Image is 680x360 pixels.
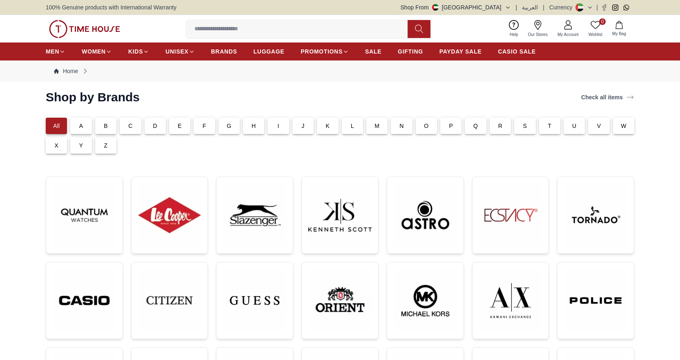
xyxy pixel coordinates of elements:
[439,44,482,59] a: PAYDAY SALE
[128,122,132,130] p: C
[53,183,116,247] img: ...
[523,122,527,130] p: S
[596,3,598,11] span: |
[46,44,65,59] a: MEN
[479,183,542,247] img: ...
[223,269,286,333] img: ...
[607,19,631,38] button: My Bag
[82,47,106,56] span: WOMEN
[128,47,143,56] span: KIDS
[498,47,536,56] span: CASIO SALE
[473,122,478,130] p: Q
[479,269,542,333] img: ...
[53,122,60,130] p: All
[564,183,627,247] img: ...
[351,122,354,130] p: L
[394,269,457,333] img: ...
[178,122,182,130] p: E
[612,4,618,11] a: Instagram
[564,269,627,333] img: ...
[401,3,511,11] button: Shop From[GEOGRAPHIC_DATA]
[46,90,140,105] h2: Shop by Brands
[585,31,606,38] span: Wishlist
[326,122,330,130] p: K
[597,122,601,130] p: V
[301,122,304,130] p: J
[128,44,149,59] a: KIDS
[398,44,423,59] a: GIFTING
[203,122,206,130] p: F
[498,44,536,59] a: CASIO SALE
[584,18,607,39] a: 0Wishlist
[138,269,201,332] img: ...
[252,122,256,130] p: H
[609,31,629,37] span: My Bag
[278,122,279,130] p: I
[308,269,372,333] img: ...
[104,122,108,130] p: B
[394,183,457,247] img: ...
[54,67,78,75] a: Home
[398,47,423,56] span: GIFTING
[46,3,176,11] span: 100% Genuine products with International Warranty
[46,60,634,82] nav: Breadcrumb
[548,122,551,130] p: T
[227,122,231,130] p: G
[211,44,237,59] a: BRANDS
[543,3,544,11] span: |
[54,141,58,150] p: X
[399,122,404,130] p: N
[554,31,582,38] span: My Account
[165,47,188,56] span: UNISEX
[505,18,523,39] a: Help
[153,122,157,130] p: D
[365,44,381,59] a: SALE
[525,31,551,38] span: Our Stores
[49,20,120,38] img: ...
[365,47,381,56] span: SALE
[516,3,517,11] span: |
[439,47,482,56] span: PAYDAY SALE
[623,4,629,11] a: Whatsapp
[375,122,379,130] p: M
[522,3,538,11] button: العربية
[104,141,108,150] p: Z
[523,18,553,39] a: Our Stores
[621,122,626,130] p: W
[449,122,453,130] p: P
[424,122,428,130] p: O
[254,47,285,56] span: LUGGAGE
[138,183,201,247] img: ...
[601,4,607,11] a: Facebook
[82,44,112,59] a: WOMEN
[301,47,343,56] span: PROMOTIONS
[308,183,372,247] img: ...
[301,44,349,59] a: PROMOTIONS
[580,92,636,103] a: Check all items
[498,122,502,130] p: R
[432,4,439,11] img: United Arab Emirates
[211,47,237,56] span: BRANDS
[79,141,83,150] p: Y
[79,122,83,130] p: A
[254,44,285,59] a: LUGGAGE
[572,122,576,130] p: U
[599,18,606,25] span: 0
[549,3,576,11] div: Currency
[165,44,194,59] a: UNISEX
[53,269,116,333] img: ...
[506,31,522,38] span: Help
[223,183,286,247] img: ...
[46,47,59,56] span: MEN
